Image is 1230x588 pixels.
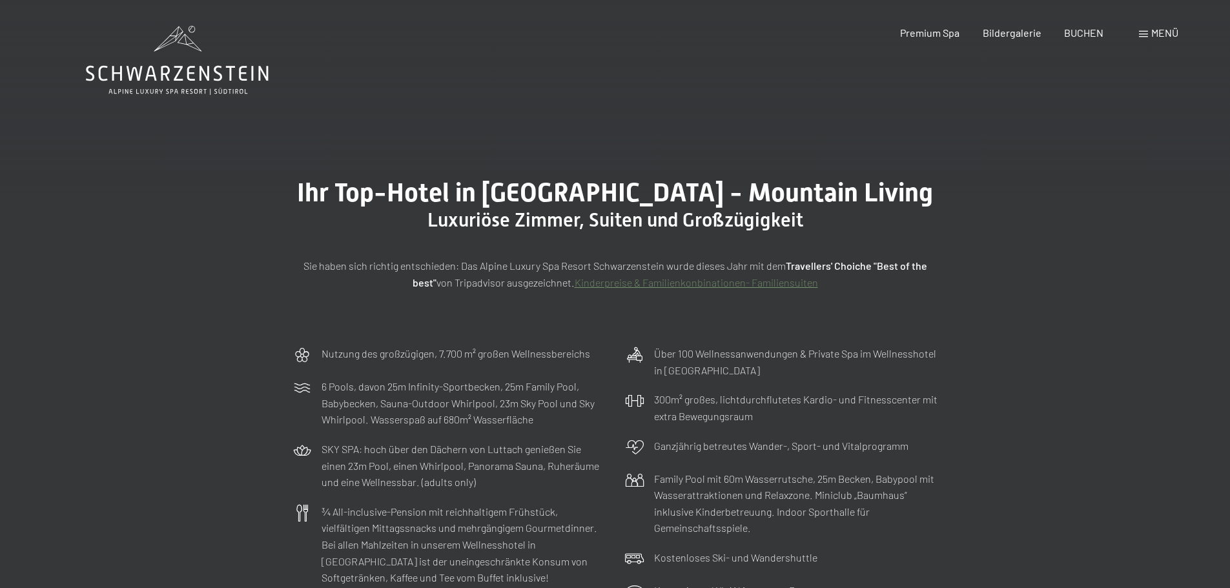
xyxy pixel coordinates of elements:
a: Kinderpreise & Familienkonbinationen- Familiensuiten [575,276,818,289]
p: ¾ All-inclusive-Pension mit reichhaltigem Frühstück, vielfältigen Mittagssnacks und mehrgängigem ... [322,503,606,586]
p: SKY SPA: hoch über den Dächern von Luttach genießen Sie einen 23m Pool, einen Whirlpool, Panorama... [322,441,606,491]
span: Menü [1151,26,1178,39]
span: Luxuriöse Zimmer, Suiten und Großzügigkeit [427,208,803,231]
p: Ganzjährig betreutes Wander-, Sport- und Vitalprogramm [654,438,908,454]
p: Sie haben sich richtig entschieden: Das Alpine Luxury Spa Resort Schwarzenstein wurde dieses Jahr... [292,258,938,290]
p: Family Pool mit 60m Wasserrutsche, 25m Becken, Babypool mit Wasserattraktionen und Relaxzone. Min... [654,471,938,536]
p: 300m² großes, lichtdurchflutetes Kardio- und Fitnesscenter mit extra Bewegungsraum [654,391,938,424]
p: Über 100 Wellnessanwendungen & Private Spa im Wellnesshotel in [GEOGRAPHIC_DATA] [654,345,938,378]
a: Bildergalerie [983,26,1041,39]
a: BUCHEN [1064,26,1103,39]
p: Kostenloses Ski- und Wandershuttle [654,549,817,566]
p: 6 Pools, davon 25m Infinity-Sportbecken, 25m Family Pool, Babybecken, Sauna-Outdoor Whirlpool, 23... [322,378,606,428]
a: Premium Spa [900,26,959,39]
strong: Travellers' Choiche "Best of the best" [413,259,927,289]
p: Nutzung des großzügigen, 7.700 m² großen Wellnessbereichs [322,345,590,362]
span: Ihr Top-Hotel in [GEOGRAPHIC_DATA] - Mountain Living [297,177,933,208]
